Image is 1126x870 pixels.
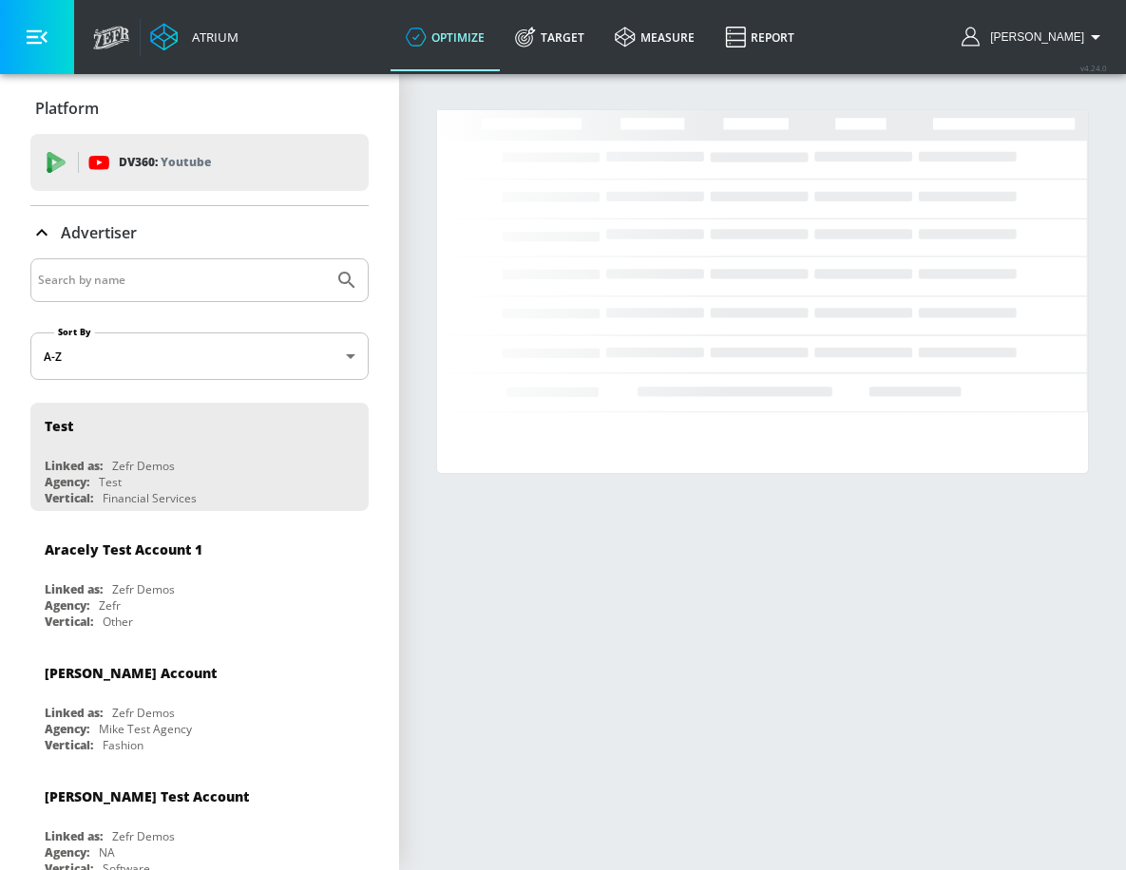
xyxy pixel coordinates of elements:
[45,597,89,614] div: Agency:
[45,828,103,844] div: Linked as:
[103,737,143,753] div: Fashion
[30,134,369,191] div: DV360: Youtube
[103,490,197,506] div: Financial Services
[103,614,133,630] div: Other
[710,3,810,71] a: Report
[112,581,175,597] div: Zefr Demos
[150,23,239,51] a: Atrium
[45,540,202,558] div: Aracely Test Account 1
[54,326,95,338] label: Sort By
[45,844,89,861] div: Agency:
[30,403,369,511] div: TestLinked as:Zefr DemosAgency:TestVertical:Financial Services
[45,737,93,753] div: Vertical:
[30,332,369,380] div: A-Z
[1080,63,1107,73] span: v 4.24.0
[45,458,103,474] div: Linked as:
[600,3,710,71] a: measure
[99,721,192,737] div: Mike Test Agency
[161,152,211,172] p: Youtube
[38,268,326,293] input: Search by name
[30,526,369,634] div: Aracely Test Account 1Linked as:Zefr DemosAgency:ZefrVertical:Other
[45,581,103,597] div: Linked as:
[112,705,175,721] div: Zefr Demos
[500,3,600,71] a: Target
[45,474,89,490] div: Agency:
[983,30,1084,44] span: login as: aracely.alvarenga@zefr.com
[391,3,500,71] a: optimize
[112,828,175,844] div: Zefr Demos
[30,206,369,259] div: Advertiser
[45,417,73,435] div: Test
[30,650,369,758] div: [PERSON_NAME] AccountLinked as:Zefr DemosAgency:Mike Test AgencyVertical:Fashion
[119,152,211,173] p: DV360:
[99,844,115,861] div: NA
[99,597,121,614] div: Zefr
[99,474,122,490] div: Test
[35,98,99,119] p: Platform
[962,26,1107,48] button: [PERSON_NAME]
[45,614,93,630] div: Vertical:
[45,664,217,682] div: [PERSON_NAME] Account
[45,705,103,721] div: Linked as:
[61,222,137,243] p: Advertiser
[112,458,175,474] div: Zefr Demos
[184,28,239,46] div: Atrium
[45,787,249,805] div: [PERSON_NAME] Test Account
[45,490,93,506] div: Vertical:
[30,82,369,135] div: Platform
[45,721,89,737] div: Agency:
